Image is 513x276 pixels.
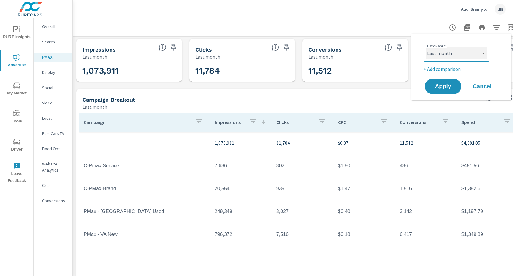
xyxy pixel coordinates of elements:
p: Website Analytics [42,161,67,173]
p: 11,512 [400,139,452,147]
span: The number of times an ad was shown on your behalf. [159,44,166,51]
p: 11,784 [276,139,328,147]
td: $0.18 [333,227,395,242]
h3: 11,784 [195,66,289,76]
td: 20,554 [210,181,271,196]
td: 3,142 [395,204,457,219]
div: Overall [34,22,72,31]
button: Apply Filters [490,21,503,34]
p: Impressions [215,119,245,125]
td: $0.40 [333,204,395,219]
div: PMAX [34,53,72,62]
p: + Add comparison [424,65,502,73]
span: Tools [2,110,31,125]
span: Total Conversions include Actions, Leads and Unmapped. [385,44,392,51]
p: 1,073,911 [215,139,267,147]
td: PMax - [GEOGRAPHIC_DATA] Used [79,204,210,219]
div: PureCars TV [34,129,72,138]
td: 436 [395,158,457,173]
td: 7,636 [210,158,271,173]
p: Display [42,69,67,75]
p: Clicks [276,119,314,125]
button: Apply [425,79,461,94]
td: $1.50 [333,158,395,173]
div: Social [34,83,72,92]
div: JB [495,4,506,15]
span: Save this to your personalized report [282,42,291,52]
span: My Market [2,82,31,97]
h5: Impressions [82,46,116,53]
td: C-Pmax Service [79,158,210,173]
button: Cancel [464,79,500,94]
td: 796,372 [210,227,271,242]
div: Video [34,98,72,107]
h5: Conversions [308,46,342,53]
p: Social [42,85,67,91]
span: The number of times an ad was clicked by a consumer. [272,44,279,51]
p: Last month [82,53,107,60]
span: Apply [431,84,455,89]
h3: 1,073,911 [82,66,176,76]
div: Calls [34,181,72,190]
td: 302 [271,158,333,173]
p: Conversions [42,198,67,204]
h3: 11,512 [308,66,402,76]
p: Calls [42,182,67,188]
p: Local [42,115,67,121]
p: Spend [461,119,499,125]
span: PURE Insights [2,26,31,41]
p: Audi Brampton [461,6,490,12]
span: Advertise [2,54,31,69]
p: Last month [195,53,220,60]
p: PureCars TV [42,130,67,136]
p: Campaign [84,119,190,125]
td: 7,516 [271,227,333,242]
span: Driver [2,138,31,153]
p: PMAX [42,54,67,60]
div: nav menu [0,18,33,187]
h5: Campaign Breakout [82,96,135,103]
div: Fixed Ops [34,144,72,153]
span: Save this to your personalized report [395,42,404,52]
td: 249,349 [210,204,271,219]
div: Conversions [34,196,72,205]
p: Fixed Ops [42,146,67,152]
span: Leave Feedback [2,162,31,184]
p: Search [42,39,67,45]
span: Save this to your personalized report [169,42,178,52]
td: 3,027 [271,204,333,219]
p: Video [42,100,67,106]
td: $1.47 [333,181,395,196]
h5: Clicks [195,46,212,53]
div: Website Analytics [34,159,72,175]
td: 6,417 [395,227,457,242]
div: Search [34,37,72,46]
p: Last month [308,53,333,60]
p: $0.37 [338,139,390,147]
div: Local [34,114,72,123]
p: Last month [82,103,107,111]
td: PMax - VA New [79,227,210,242]
span: Cancel [470,84,494,89]
td: C-PMax-Brand [79,181,210,196]
td: 1,516 [395,181,457,196]
div: Display [34,68,72,77]
p: Overall [42,24,67,30]
p: CPC [338,119,375,125]
p: Conversions [400,119,437,125]
td: 939 [271,181,333,196]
